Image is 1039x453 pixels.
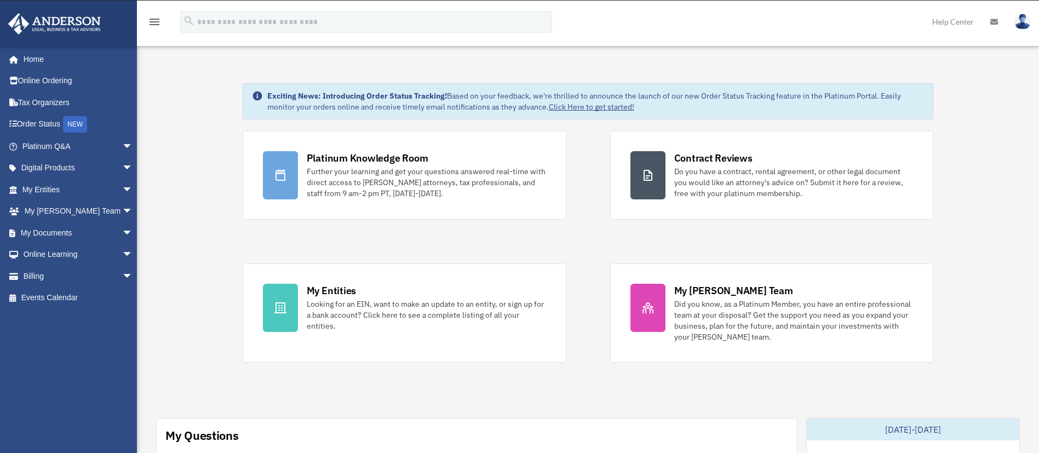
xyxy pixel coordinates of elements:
a: Contract Reviews Do you have a contract, rental agreement, or other legal document you would like... [610,131,934,220]
div: Based on your feedback, we're thrilled to announce the launch of our new Order Status Tracking fe... [267,90,925,112]
span: arrow_drop_down [122,222,144,244]
div: Looking for an EIN, want to make an update to an entity, or sign up for a bank account? Click her... [307,299,546,331]
a: My Entities Looking for an EIN, want to make an update to an entity, or sign up for a bank accoun... [243,263,566,363]
a: My [PERSON_NAME] Teamarrow_drop_down [8,200,150,222]
span: arrow_drop_down [122,157,144,180]
a: Tax Organizers [8,91,150,113]
a: Online Learningarrow_drop_down [8,244,150,266]
div: Further your learning and get your questions answered real-time with direct access to [PERSON_NAM... [307,166,546,199]
div: NEW [63,116,87,133]
span: arrow_drop_down [122,200,144,223]
a: Click Here to get started! [549,102,634,112]
strong: Exciting News: Introducing Order Status Tracking! [267,91,447,101]
span: arrow_drop_down [122,244,144,266]
a: My Documentsarrow_drop_down [8,222,150,244]
div: [DATE]-[DATE] [807,418,1019,440]
div: Did you know, as a Platinum Member, you have an entire professional team at your disposal? Get th... [674,299,914,342]
div: My [PERSON_NAME] Team [674,284,793,297]
div: My Questions [165,427,239,444]
span: arrow_drop_down [122,265,144,288]
i: menu [148,15,161,28]
a: My [PERSON_NAME] Team Did you know, as a Platinum Member, you have an entire professional team at... [610,263,934,363]
a: Platinum Knowledge Room Further your learning and get your questions answered real-time with dire... [243,131,566,220]
a: Online Ordering [8,70,150,92]
div: Platinum Knowledge Room [307,151,428,165]
div: Contract Reviews [674,151,753,165]
span: arrow_drop_down [122,179,144,201]
a: My Entitiesarrow_drop_down [8,179,150,200]
img: Anderson Advisors Platinum Portal [5,13,104,35]
i: search [183,15,195,27]
a: Home [8,48,144,70]
a: Platinum Q&Aarrow_drop_down [8,135,150,157]
a: Order StatusNEW [8,113,150,136]
div: My Entities [307,284,356,297]
img: User Pic [1014,14,1031,30]
div: Do you have a contract, rental agreement, or other legal document you would like an attorney's ad... [674,166,914,199]
a: Digital Productsarrow_drop_down [8,157,150,179]
a: Billingarrow_drop_down [8,265,150,287]
span: arrow_drop_down [122,135,144,158]
a: Events Calendar [8,287,150,309]
a: menu [148,19,161,28]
